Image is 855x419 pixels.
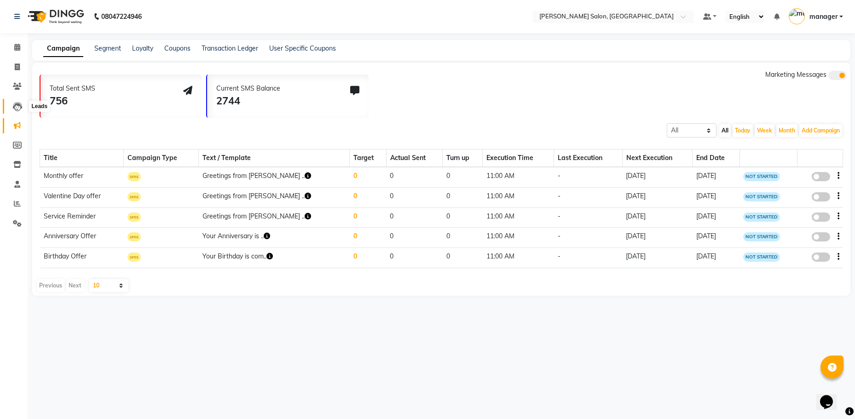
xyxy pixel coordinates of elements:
[199,228,350,248] td: Your Anniversary is ..
[743,253,780,262] span: NOT STARTED
[443,167,483,187] td: 0
[386,149,442,167] th: Actual Sent
[765,70,826,79] span: Marketing Messages
[443,207,483,228] td: 0
[812,232,830,241] label: false
[733,124,753,137] button: Today
[386,167,442,187] td: 0
[483,207,554,228] td: 11:00 AM
[622,248,692,268] td: [DATE]
[743,172,780,181] span: NOT STARTED
[483,167,554,187] td: 11:00 AM
[443,187,483,207] td: 0
[816,382,846,410] iframe: chat widget
[216,93,280,109] div: 2744
[216,84,280,93] div: Current SMS Balance
[554,167,622,187] td: -
[199,207,350,228] td: Greetings from [PERSON_NAME] ..
[199,187,350,207] td: Greetings from [PERSON_NAME] ..
[350,228,386,248] td: 0
[743,192,780,201] span: NOT STARTED
[693,167,740,187] td: [DATE]
[94,44,121,52] a: Segment
[622,207,692,228] td: [DATE]
[443,248,483,268] td: 0
[40,167,124,187] td: Monthly offer
[693,228,740,248] td: [DATE]
[812,253,830,262] label: false
[50,84,95,93] div: Total Sent SMS
[554,187,622,207] td: -
[743,232,780,241] span: NOT STARTED
[386,187,442,207] td: 0
[443,228,483,248] td: 0
[622,187,692,207] td: [DATE]
[50,93,95,109] div: 756
[776,124,797,137] button: Month
[40,248,124,268] td: Birthday Offer
[693,187,740,207] td: [DATE]
[40,149,124,167] th: Title
[483,149,554,167] th: Execution Time
[124,149,199,167] th: Campaign Type
[199,167,350,187] td: Greetings from [PERSON_NAME] ..
[799,124,842,137] button: Add Campaign
[127,253,141,262] span: sms
[40,187,124,207] td: Valentine Day offer
[719,124,731,137] button: All
[693,207,740,228] td: [DATE]
[386,248,442,268] td: 0
[29,101,50,112] div: Leads
[40,207,124,228] td: Service Reminder
[127,212,141,222] span: sms
[269,44,336,52] a: User Specific Coupons
[127,172,141,181] span: sms
[350,248,386,268] td: 0
[483,187,554,207] td: 11:00 AM
[812,192,830,201] label: false
[789,8,805,24] img: manager
[202,44,258,52] a: Transaction Ledger
[386,207,442,228] td: 0
[350,207,386,228] td: 0
[350,167,386,187] td: 0
[101,4,142,29] b: 08047224946
[43,40,83,57] a: Campaign
[483,228,554,248] td: 11:00 AM
[809,12,838,22] span: manager
[554,207,622,228] td: -
[386,228,442,248] td: 0
[812,212,830,222] label: false
[554,228,622,248] td: -
[127,192,141,201] span: sms
[40,228,124,248] td: Anniversary Offer
[199,248,350,268] td: Your Birthday is com..
[693,248,740,268] td: [DATE]
[622,228,692,248] td: [DATE]
[443,149,483,167] th: Turn up
[132,44,153,52] a: Loyalty
[812,172,830,181] label: false
[554,149,622,167] th: Last Execution
[164,44,191,52] a: Coupons
[622,149,692,167] th: Next Execution
[350,187,386,207] td: 0
[622,167,692,187] td: [DATE]
[23,4,87,29] img: logo
[743,212,780,222] span: NOT STARTED
[693,149,740,167] th: End Date
[199,149,350,167] th: Text / Template
[554,248,622,268] td: -
[127,232,141,241] span: sms
[350,149,386,167] th: Target
[483,248,554,268] td: 11:00 AM
[755,124,774,137] button: Week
